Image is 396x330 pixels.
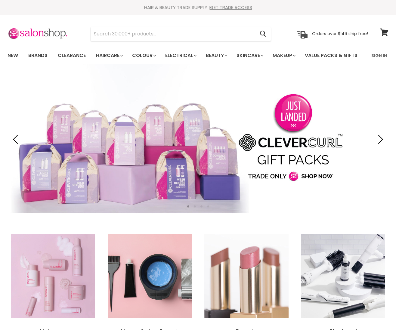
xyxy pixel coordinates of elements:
a: New [3,49,23,62]
a: Electrical [161,49,200,62]
a: Brands [24,49,52,62]
li: Page dot 3 [200,205,203,207]
img: Beauty [201,231,292,322]
img: Haircare [8,231,98,322]
form: Product [91,27,271,41]
a: Colour [128,49,159,62]
li: Page dot 1 [187,205,189,207]
img: Home Salon Expert [104,231,195,322]
a: Beauty [201,49,231,62]
ul: Main menu [3,47,365,64]
button: Search [255,27,271,41]
button: Previous [11,133,23,145]
p: Orders over $149 ship free! [312,31,368,36]
button: Next [373,133,385,145]
li: Page dot 2 [194,205,196,207]
a: Makeup [268,49,299,62]
a: Skincare [232,49,267,62]
a: GET TRADE ACCESS [210,4,252,11]
a: Value Packs & Gifts [300,49,362,62]
a: Sign In [368,49,391,62]
input: Search [91,27,255,41]
li: Page dot 4 [207,205,209,207]
img: Electrical [298,231,389,322]
a: Haircare [91,49,126,62]
a: Clearance [53,49,90,62]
